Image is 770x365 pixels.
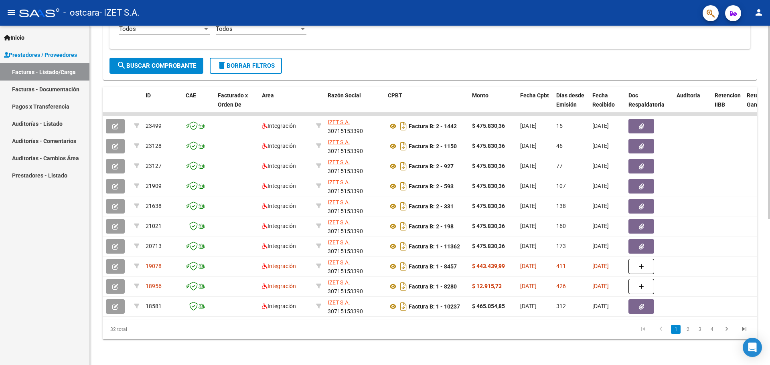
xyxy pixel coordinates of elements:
strong: $ 475.830,36 [472,223,505,229]
span: [DATE] [592,223,609,229]
span: IZET S.A. [328,219,350,226]
div: 30715153390 [328,178,381,195]
datatable-header-cell: Retencion IIBB [711,87,744,122]
span: [DATE] [520,143,537,149]
strong: Factura B: 1 - 8457 [409,263,457,270]
a: go to last page [737,325,752,334]
datatable-header-cell: ID [142,87,182,122]
span: IZET S.A. [328,239,350,246]
span: Días desde Emisión [556,92,584,108]
div: 32 total [103,319,232,339]
datatable-header-cell: Fecha Cpbt [517,87,553,122]
span: Integración [262,283,296,289]
i: Descargar documento [398,300,409,313]
i: Descargar documento [398,180,409,193]
i: Descargar documento [398,280,409,293]
span: - ostcara [63,4,99,22]
span: Prestadores / Proveedores [4,50,77,59]
span: 15 [556,123,563,129]
span: Integración [262,163,296,169]
strong: Factura B: 2 - 1442 [409,123,457,129]
span: Integración [262,183,296,189]
span: Integración [262,243,296,249]
span: [DATE] [520,223,537,229]
span: [DATE] [592,263,609,269]
span: 21909 [146,183,162,189]
span: 20713 [146,243,162,249]
span: Integración [262,263,296,269]
span: Monto [472,92,488,99]
span: Fecha Cpbt [520,92,549,99]
span: 46 [556,143,563,149]
span: 23128 [146,143,162,149]
span: [DATE] [592,203,609,209]
li: page 2 [682,323,694,336]
a: 1 [671,325,681,334]
span: Retencion IIBB [715,92,741,108]
div: 30715153390 [328,138,381,155]
button: Buscar Comprobante [109,58,203,74]
span: 21638 [146,203,162,209]
span: 312 [556,303,566,309]
span: [DATE] [592,283,609,289]
span: [DATE] [592,143,609,149]
span: IZET S.A. [328,299,350,306]
span: IZET S.A. [328,119,350,125]
strong: $ 12.915,73 [472,283,502,289]
strong: $ 475.830,36 [472,143,505,149]
mat-icon: delete [217,60,227,70]
strong: Factura B: 2 - 1150 [409,143,457,149]
span: 18581 [146,303,162,309]
datatable-header-cell: Auditoria [673,87,711,122]
span: CAE [186,92,196,99]
span: Buscar Comprobante [117,62,196,69]
mat-icon: menu [6,8,16,17]
datatable-header-cell: CAE [182,87,215,122]
span: [DATE] [592,183,609,189]
datatable-header-cell: CPBT [385,87,469,122]
strong: Factura B: 2 - 593 [409,183,454,190]
strong: Factura B: 2 - 927 [409,163,454,169]
span: Auditoria [677,92,700,99]
span: Facturado x Orden De [218,92,248,108]
span: 19078 [146,263,162,269]
span: IZET S.A. [328,159,350,165]
strong: $ 475.830,36 [472,203,505,209]
span: 160 [556,223,566,229]
a: 4 [707,325,717,334]
datatable-header-cell: Días desde Emisión [553,87,589,122]
i: Descargar documento [398,220,409,233]
datatable-header-cell: Razón Social [324,87,385,122]
span: CPBT [388,92,402,99]
strong: $ 475.830,36 [472,183,505,189]
span: IZET S.A. [328,259,350,266]
div: 30715153390 [328,238,381,255]
strong: Factura B: 1 - 8280 [409,283,457,290]
i: Descargar documento [398,140,409,153]
span: Inicio [4,33,24,42]
a: go to next page [719,325,734,334]
a: go to previous page [653,325,669,334]
span: 426 [556,283,566,289]
span: 107 [556,183,566,189]
span: [DATE] [520,203,537,209]
span: [DATE] [592,163,609,169]
datatable-header-cell: Doc Respaldatoria [625,87,673,122]
span: [DATE] [520,263,537,269]
i: Descargar documento [398,260,409,273]
span: IZET S.A. [328,179,350,186]
div: 30715153390 [328,258,381,275]
a: 3 [695,325,705,334]
div: 30715153390 [328,278,381,295]
span: 21021 [146,223,162,229]
span: Borrar Filtros [217,62,275,69]
strong: $ 465.054,85 [472,303,505,309]
i: Descargar documento [398,240,409,253]
strong: Factura B: 2 - 331 [409,203,454,210]
span: IZET S.A. [328,199,350,206]
button: Borrar Filtros [210,58,282,74]
span: IZET S.A. [328,279,350,286]
strong: $ 475.830,36 [472,123,505,129]
span: Integración [262,143,296,149]
span: 77 [556,163,563,169]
